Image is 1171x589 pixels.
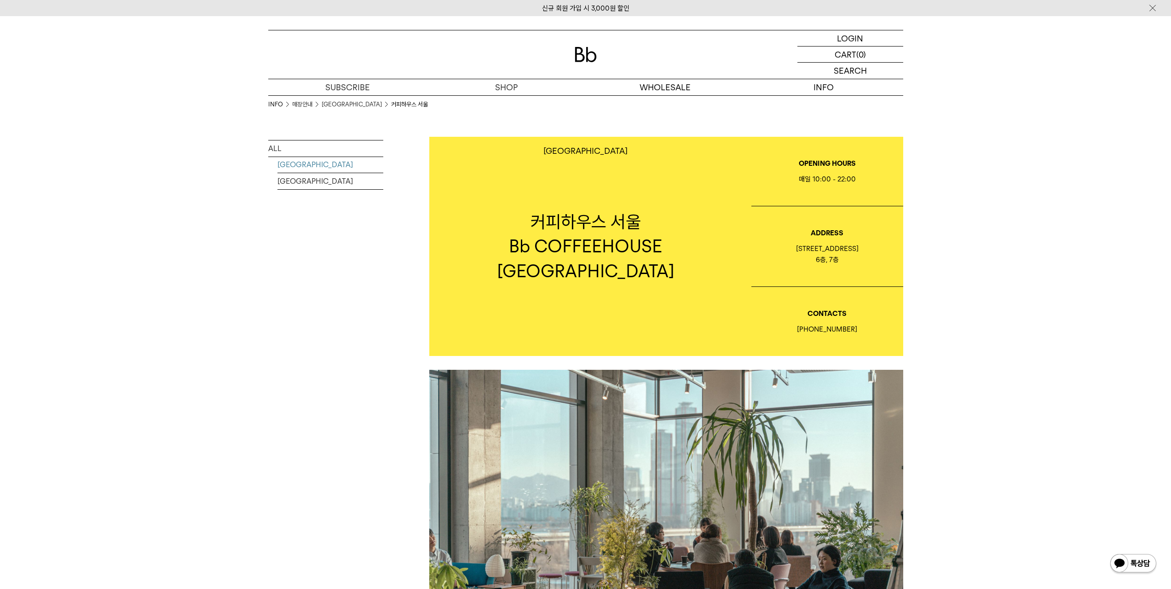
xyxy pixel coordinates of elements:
p: [GEOGRAPHIC_DATA] [543,146,628,156]
li: 커피하우스 서울 [391,100,428,109]
p: Bb COFFEEHOUSE [GEOGRAPHIC_DATA] [429,234,742,283]
div: [PHONE_NUMBER] [751,324,903,335]
p: WHOLESALE [586,79,744,95]
a: LOGIN [797,30,903,47]
p: OPENING HOURS [751,158,903,169]
a: [GEOGRAPHIC_DATA] [277,173,383,189]
p: CART [835,47,856,62]
p: INFO [744,79,903,95]
p: ADDRESS [751,227,903,239]
a: [GEOGRAPHIC_DATA] [277,157,383,173]
p: SEARCH [834,63,867,79]
a: [GEOGRAPHIC_DATA] [322,100,382,109]
a: SUBSCRIBE [268,79,427,95]
div: 매일 10:00 - 22:00 [751,174,903,185]
a: 신규 회원 가입 시 3,000원 할인 [542,4,629,12]
li: INFO [268,100,292,109]
img: 카카오톡 채널 1:1 채팅 버튼 [1109,553,1157,575]
p: 커피하우스 서울 [429,210,742,234]
a: CART (0) [797,47,903,63]
a: SHOP [427,79,586,95]
a: 매장안내 [292,100,312,109]
p: (0) [856,47,866,62]
p: LOGIN [837,30,863,46]
div: [STREET_ADDRESS] 6층, 7층 [751,243,903,265]
img: 로고 [575,47,597,62]
a: ALL [268,140,383,157]
p: CONTACTS [751,308,903,319]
